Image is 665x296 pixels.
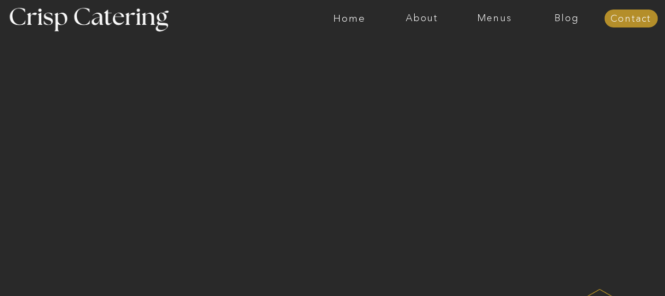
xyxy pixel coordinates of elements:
a: Home [313,13,386,24]
a: Blog [531,13,603,24]
a: Menus [458,13,531,24]
a: About [386,13,458,24]
a: Contact [604,14,658,24]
